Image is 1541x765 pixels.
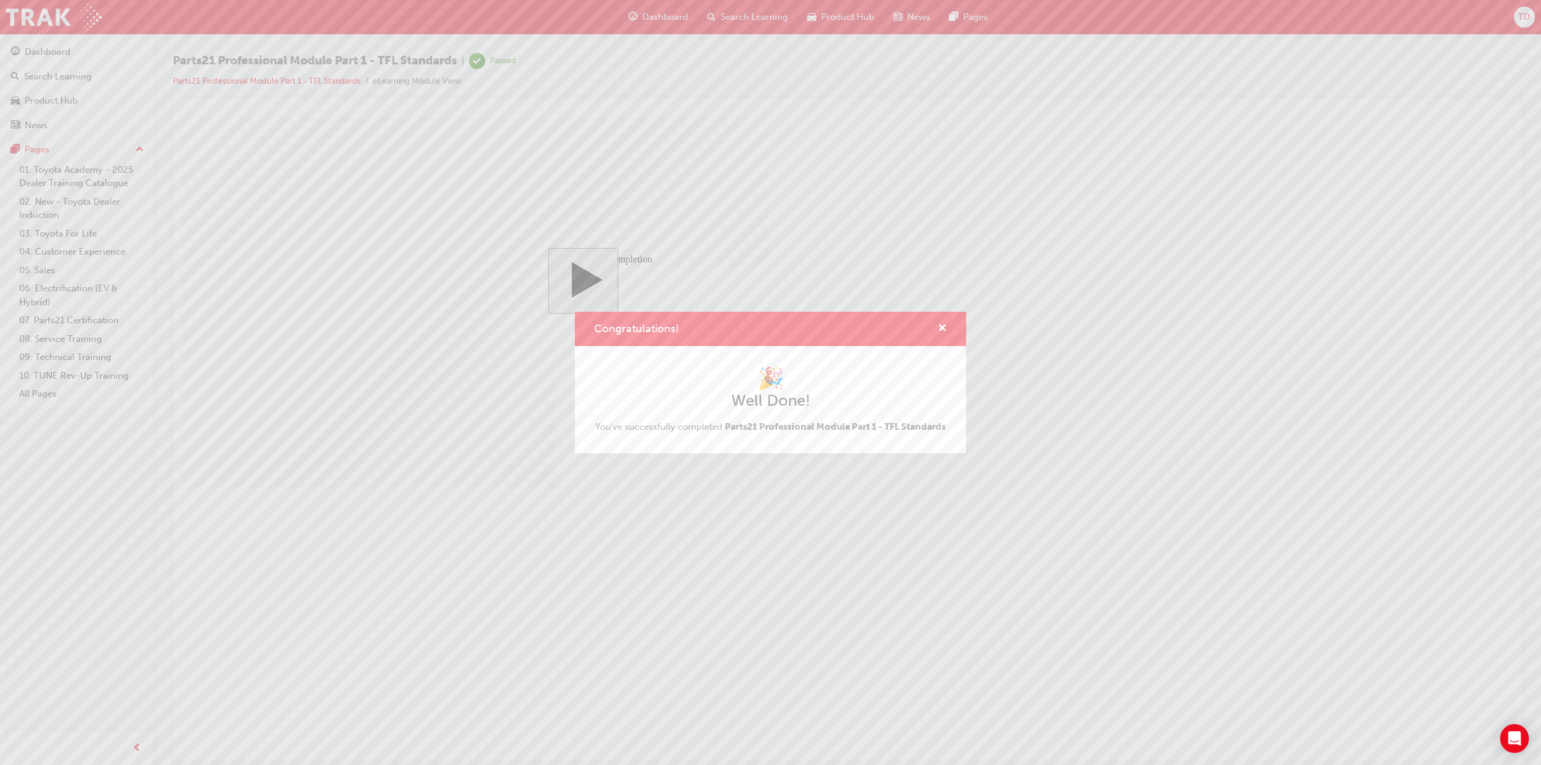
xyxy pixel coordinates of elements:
div: Congratulations! [575,312,966,453]
div: Open Intercom Messenger [1500,724,1529,753]
button: cross-icon [938,321,947,336]
h1: 🎉 [595,365,946,392]
span: Congratulations! [594,322,679,335]
h2: Well Done! [595,391,946,410]
button: Start [366,131,436,196]
span: cross-icon [938,324,947,335]
span: You've successfully completed [595,420,946,434]
span: Parts21 Professional Module Part 1 - TFL Standards [725,421,946,432]
div: Parts 21 Professionals 1-6 Start Course [366,131,964,513]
